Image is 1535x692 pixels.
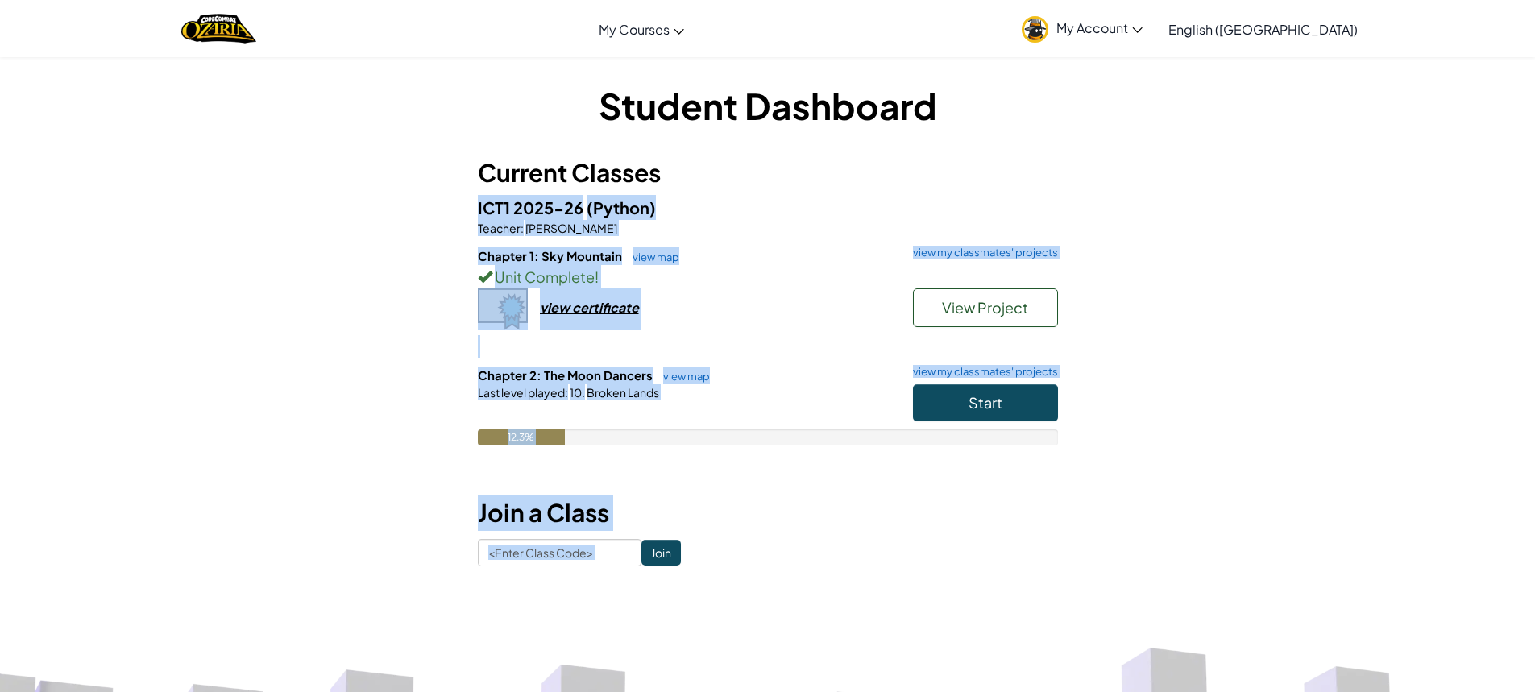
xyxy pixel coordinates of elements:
[1160,7,1366,51] a: English ([GEOGRAPHIC_DATA])
[540,299,639,316] div: view certificate
[478,155,1058,191] h3: Current Classes
[905,367,1058,377] a: view my classmates' projects
[599,21,670,38] span: My Courses
[1168,21,1358,38] span: English ([GEOGRAPHIC_DATA])
[595,267,599,286] span: !
[478,299,639,316] a: view certificate
[524,221,617,235] span: [PERSON_NAME]
[478,429,565,445] div: 12.3%
[1014,3,1151,54] a: My Account
[478,197,587,218] span: ICT1 2025-26
[478,81,1058,131] h1: Student Dashboard
[478,288,528,330] img: certificate-icon.png
[181,12,256,45] img: Home
[478,495,1058,531] h3: Join a Class
[655,370,710,383] a: view map
[521,221,524,235] span: :
[478,221,521,235] span: Teacher
[478,539,641,566] input: <Enter Class Code>
[624,251,679,263] a: view map
[565,385,568,400] span: :
[942,298,1028,317] span: View Project
[478,367,655,383] span: Chapter 2: The Moon Dancers
[568,385,585,400] span: 10.
[1056,19,1143,36] span: My Account
[478,385,565,400] span: Last level played
[587,197,656,218] span: (Python)
[913,384,1058,421] button: Start
[641,540,681,566] input: Join
[591,7,692,51] a: My Courses
[585,385,659,400] span: Broken Lands
[913,288,1058,327] button: View Project
[1022,16,1048,43] img: avatar
[969,393,1002,412] span: Start
[905,247,1058,258] a: view my classmates' projects
[478,248,624,263] span: Chapter 1: Sky Mountain
[492,267,595,286] span: Unit Complete
[181,12,256,45] a: Ozaria by CodeCombat logo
